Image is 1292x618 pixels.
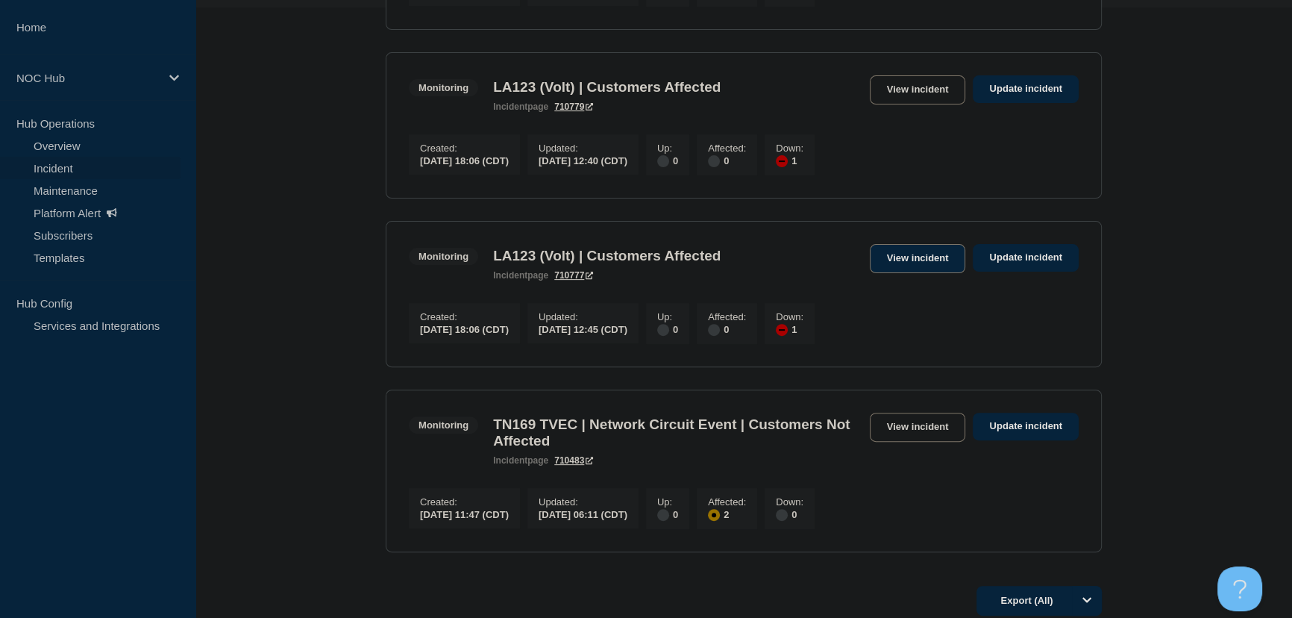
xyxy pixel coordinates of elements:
[657,324,669,336] div: disabled
[539,154,627,166] div: [DATE] 12:40 (CDT)
[657,508,678,521] div: 0
[973,413,1079,440] a: Update incident
[420,322,509,335] div: [DATE] 18:06 (CDT)
[539,496,627,508] p: Updated :
[493,270,548,281] p: page
[870,75,966,104] a: View incident
[708,143,746,154] p: Affected :
[420,143,509,154] p: Created :
[776,508,803,521] div: 0
[539,311,627,322] p: Updated :
[493,416,862,449] h3: TN169 TVEC | Network Circuit Event | Customers Not Affected
[554,102,593,112] a: 710779
[493,248,721,264] h3: LA123 (Volt) | Customers Affected
[708,155,720,167] div: disabled
[776,509,788,521] div: disabled
[708,508,746,521] div: 2
[409,79,478,96] span: Monitoring
[708,509,720,521] div: affected
[870,244,966,273] a: View incident
[409,248,478,265] span: Monitoring
[420,311,509,322] p: Created :
[493,455,548,466] p: page
[776,496,803,508] p: Down :
[708,324,720,336] div: disabled
[539,508,627,520] div: [DATE] 06:11 (CDT)
[973,244,1079,272] a: Update incident
[409,416,478,434] span: Monitoring
[776,322,803,336] div: 1
[657,509,669,521] div: disabled
[776,155,788,167] div: down
[708,311,746,322] p: Affected :
[539,322,627,335] div: [DATE] 12:45 (CDT)
[539,143,627,154] p: Updated :
[493,102,548,112] p: page
[976,586,1102,616] button: Export (All)
[554,455,593,466] a: 710483
[1217,566,1262,611] iframe: Help Scout Beacon - Open
[776,143,803,154] p: Down :
[708,496,746,508] p: Affected :
[776,311,803,322] p: Down :
[554,270,593,281] a: 710777
[973,75,1079,103] a: Update incident
[420,496,509,508] p: Created :
[657,155,669,167] div: disabled
[493,455,527,466] span: incident
[657,322,678,336] div: 0
[657,496,678,508] p: Up :
[776,324,788,336] div: down
[1072,586,1102,616] button: Options
[657,154,678,167] div: 0
[493,102,527,112] span: incident
[776,154,803,167] div: 1
[708,322,746,336] div: 0
[420,154,509,166] div: [DATE] 18:06 (CDT)
[493,79,721,96] h3: LA123 (Volt) | Customers Affected
[708,154,746,167] div: 0
[420,508,509,520] div: [DATE] 11:47 (CDT)
[870,413,966,442] a: View incident
[16,72,160,84] p: NOC Hub
[657,311,678,322] p: Up :
[657,143,678,154] p: Up :
[493,270,527,281] span: incident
